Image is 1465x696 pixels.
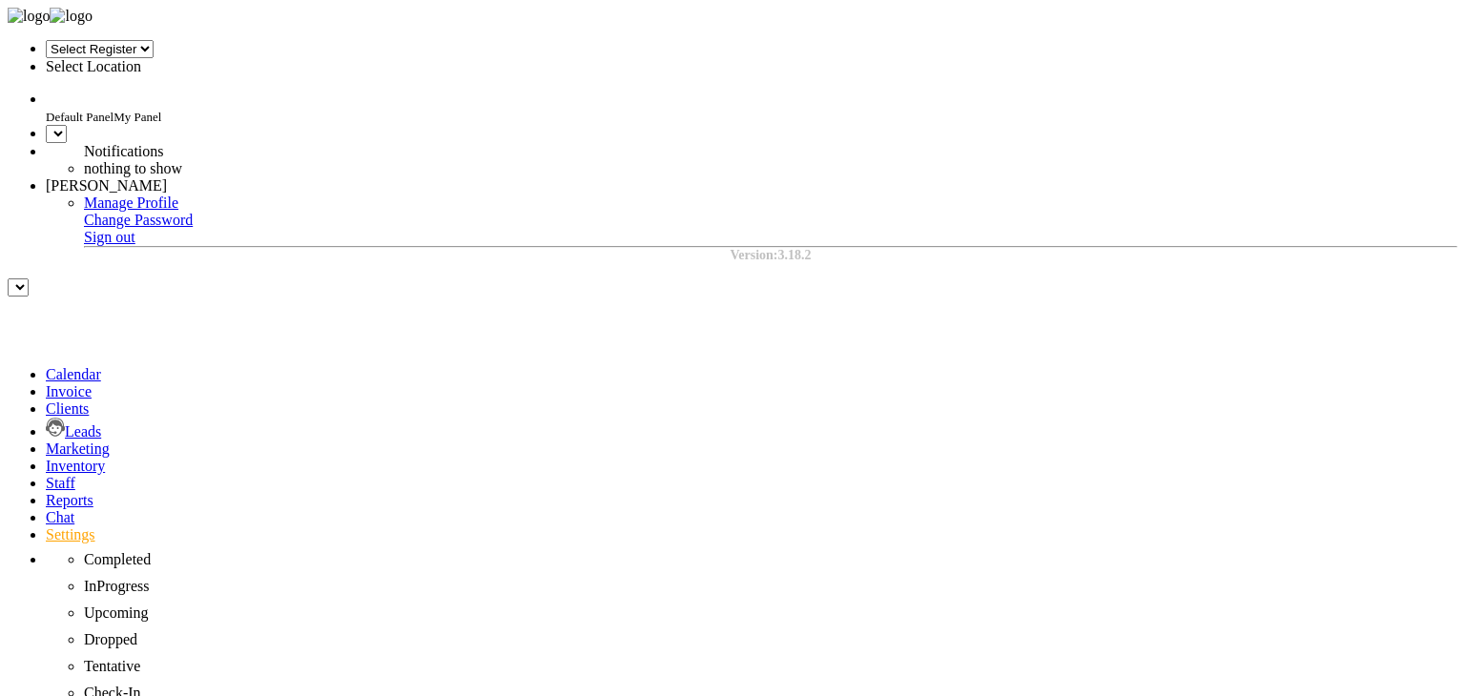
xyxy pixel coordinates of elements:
a: Reports [46,492,93,508]
div: Version:3.18.2 [84,248,1457,263]
span: Completed [84,551,151,567]
a: Chat [46,509,74,525]
a: Sign out [84,229,135,245]
span: Default Panel [46,110,113,124]
span: InProgress [84,578,149,594]
span: Upcoming [84,604,149,621]
a: Staff [46,475,75,491]
span: Leads [65,423,101,440]
a: Marketing [46,440,110,457]
span: [PERSON_NAME] [46,177,167,194]
span: Dropped [84,631,137,647]
a: Settings [46,526,95,542]
a: Calendar [46,366,101,382]
a: Leads [46,423,101,440]
img: logo [50,8,92,25]
img: logo [8,8,50,25]
li: nothing to show [84,160,561,177]
a: Clients [46,400,89,417]
span: My Panel [113,110,161,124]
a: Invoice [46,383,92,399]
a: Manage Profile [84,194,178,211]
div: Notifications [84,143,561,160]
a: Inventory [46,458,105,474]
a: Change Password [84,212,193,228]
span: Tentative [84,658,140,674]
